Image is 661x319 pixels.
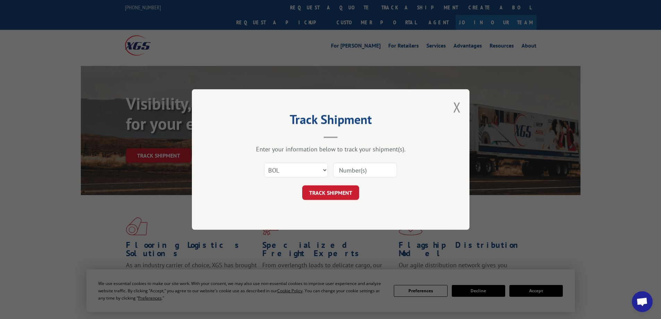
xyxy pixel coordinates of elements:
div: Open chat [632,291,653,312]
h2: Track Shipment [227,115,435,128]
button: Close modal [453,98,461,116]
button: TRACK SHIPMENT [302,185,359,200]
input: Number(s) [333,163,397,177]
div: Enter your information below to track your shipment(s). [227,145,435,153]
